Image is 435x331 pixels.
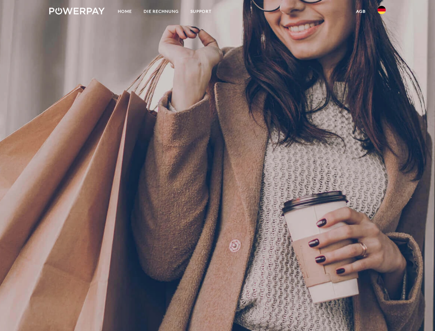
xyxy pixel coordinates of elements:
[112,5,138,18] a: Home
[185,5,217,18] a: SUPPORT
[350,5,372,18] a: agb
[138,5,185,18] a: DIE RECHNUNG
[49,8,105,14] img: logo-powerpay-white.svg
[377,6,386,14] img: de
